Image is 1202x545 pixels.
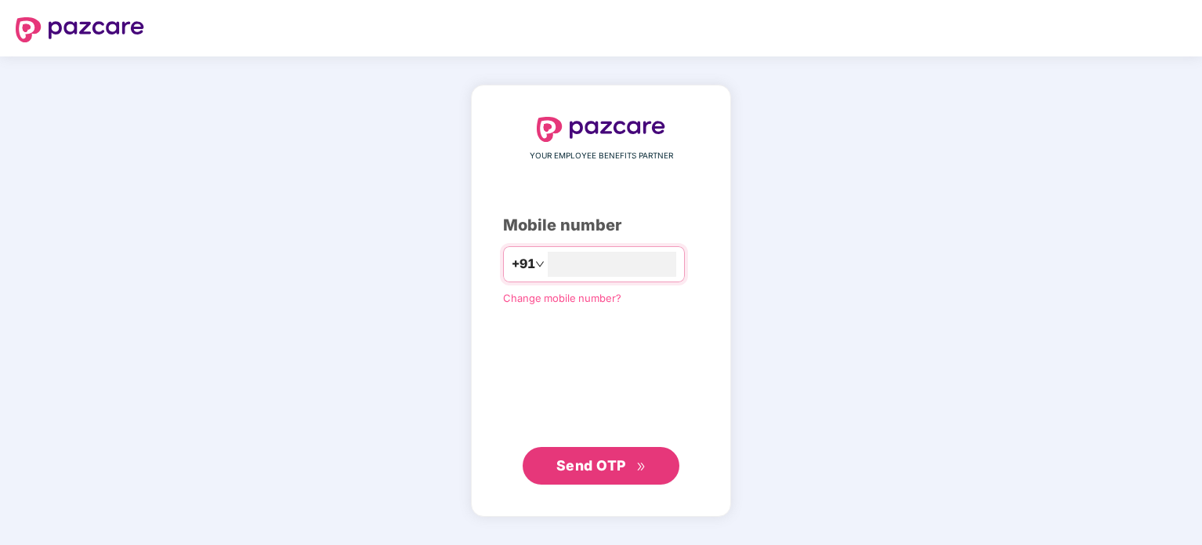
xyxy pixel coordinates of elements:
[530,150,673,162] span: YOUR EMPLOYEE BENEFITS PARTNER
[537,117,665,142] img: logo
[556,457,626,474] span: Send OTP
[16,17,144,42] img: logo
[523,447,679,485] button: Send OTPdouble-right
[512,254,535,274] span: +91
[503,213,699,238] div: Mobile number
[636,462,646,472] span: double-right
[535,260,545,269] span: down
[503,292,621,304] a: Change mobile number?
